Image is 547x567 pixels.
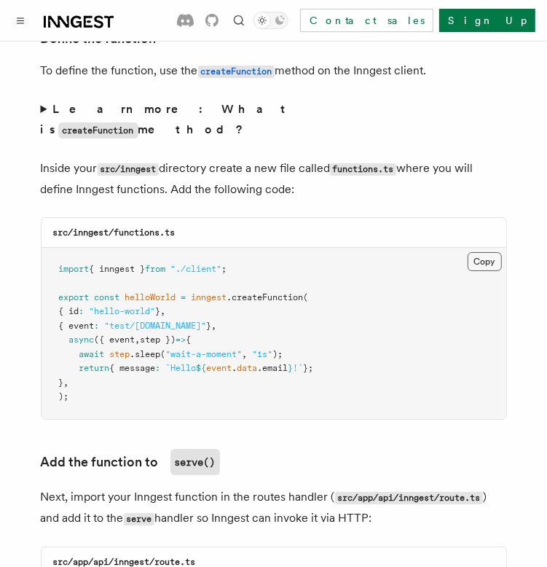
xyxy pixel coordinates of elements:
[243,349,248,359] span: ,
[207,363,232,373] span: event
[166,349,243,359] span: "wait-a-moment"
[95,321,100,331] span: :
[95,335,135,345] span: ({ event
[439,9,535,32] a: Sign Up
[98,163,159,176] code: src/inngest
[59,391,69,402] span: );
[130,349,161,359] span: .sleep
[181,292,186,302] span: =
[197,363,207,373] span: ${
[222,264,227,274] span: ;
[156,363,161,373] span: :
[53,227,176,238] code: src/inngest/functions.ts
[41,60,507,82] p: To define the function, use the method on the Inngest client.
[59,292,90,302] span: export
[156,306,161,316] span: }
[253,12,288,29] button: Toggle dark mode
[468,252,502,271] button: Copy
[124,513,154,525] code: serve
[166,363,197,373] span: `Hello
[212,321,217,331] span: ,
[12,12,29,29] button: Toggle navigation
[135,335,141,345] span: ,
[161,306,166,316] span: ,
[41,99,507,141] summary: Learn more: What iscreateFunctionmethod?
[79,306,84,316] span: :
[198,66,275,78] code: createFunction
[288,363,294,373] span: }
[110,363,156,373] span: { message
[41,487,507,529] p: Next, import your Inngest function in the routes handler ( ) and add it to the handler so Inngest...
[258,363,288,373] span: .email
[95,292,120,302] span: const
[198,63,275,77] a: createFunction
[90,306,156,316] span: "hello-world"
[141,335,176,345] span: step })
[41,102,292,136] strong: Learn more: What is method?
[237,363,258,373] span: data
[59,306,79,316] span: { id
[232,363,237,373] span: .
[273,349,283,359] span: );
[64,378,69,388] span: ,
[170,449,220,475] code: serve()
[230,12,248,29] button: Find something...
[41,449,220,475] a: Add the function toserve()
[41,158,507,200] p: Inside your directory create a new file called where you will define Inngest functions. Add the f...
[59,378,64,388] span: }
[176,335,186,345] span: =>
[335,492,483,504] code: src/app/api/inngest/route.ts
[304,292,309,302] span: (
[59,264,90,274] span: import
[300,9,433,32] a: Contact sales
[253,349,273,359] span: "1s"
[161,349,166,359] span: (
[192,292,227,302] span: inngest
[59,321,95,331] span: { event
[105,321,207,331] span: "test/[DOMAIN_NAME]"
[294,363,304,373] span: !`
[304,363,314,373] span: };
[125,292,176,302] span: helloWorld
[186,335,192,345] span: {
[69,335,95,345] span: async
[330,163,396,176] code: functions.ts
[58,122,138,138] code: createFunction
[171,264,222,274] span: "./client"
[53,557,196,567] code: src/app/api/inngest/route.ts
[79,349,105,359] span: await
[110,349,130,359] span: step
[90,264,146,274] span: { inngest }
[227,292,304,302] span: .createFunction
[146,264,166,274] span: from
[207,321,212,331] span: }
[79,363,110,373] span: return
